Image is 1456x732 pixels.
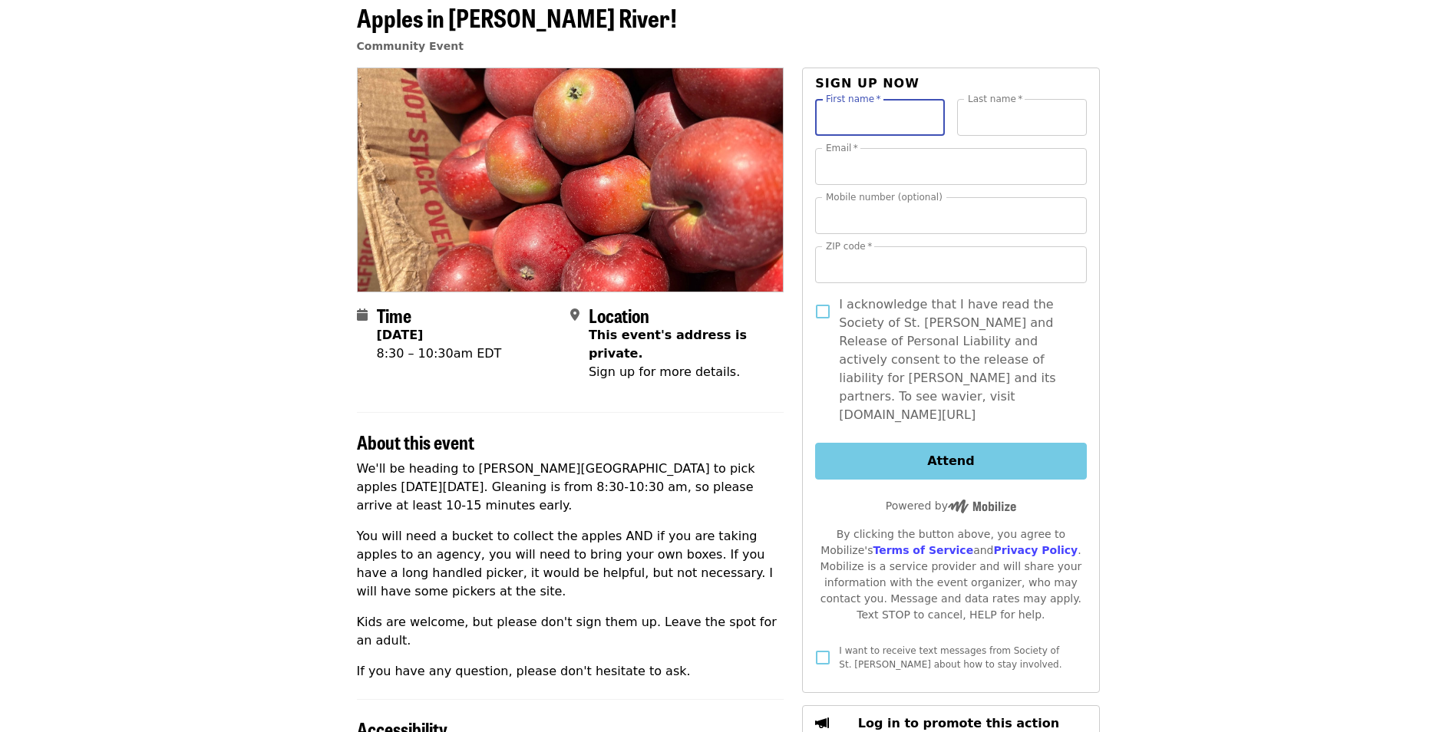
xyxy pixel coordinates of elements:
[968,94,1022,104] label: Last name
[357,40,464,52] a: Community Event
[815,99,945,136] input: First name
[357,613,784,650] p: Kids are welcome, but please don't sign them up. Leave the spot for an adult.
[358,68,784,291] img: Apples in Mills River! organized by Society of St. Andrew
[815,526,1086,623] div: By clicking the button above, you agree to Mobilize's and . Mobilize is a service provider and wi...
[357,662,784,681] p: If you have any question, please don't hesitate to ask.
[589,302,649,328] span: Location
[815,443,1086,480] button: Attend
[357,308,368,322] i: calendar icon
[957,99,1087,136] input: Last name
[815,246,1086,283] input: ZIP code
[815,197,1086,234] input: Mobile number (optional)
[357,428,474,455] span: About this event
[826,242,872,251] label: ZIP code
[357,527,784,601] p: You will need a bucket to collect the apples AND if you are taking apples to an agency, you will ...
[589,364,740,379] span: Sign up for more details.
[377,302,411,328] span: Time
[570,308,579,322] i: map-marker-alt icon
[826,143,858,153] label: Email
[873,544,973,556] a: Terms of Service
[839,645,1061,670] span: I want to receive text messages from Society of St. [PERSON_NAME] about how to stay involved.
[377,345,502,363] div: 8:30 – 10:30am EDT
[886,500,1016,512] span: Powered by
[815,148,1086,185] input: Email
[377,328,424,342] strong: [DATE]
[826,193,943,202] label: Mobile number (optional)
[357,460,784,515] p: We'll be heading to [PERSON_NAME][GEOGRAPHIC_DATA] to pick apples [DATE][DATE]. Gleaning is from ...
[993,544,1078,556] a: Privacy Policy
[826,94,881,104] label: First name
[948,500,1016,513] img: Powered by Mobilize
[589,328,747,361] span: This event's address is private.
[815,76,919,91] span: Sign up now
[839,295,1074,424] span: I acknowledge that I have read the Society of St. [PERSON_NAME] and Release of Personal Liability...
[858,716,1059,730] span: Log in to promote this action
